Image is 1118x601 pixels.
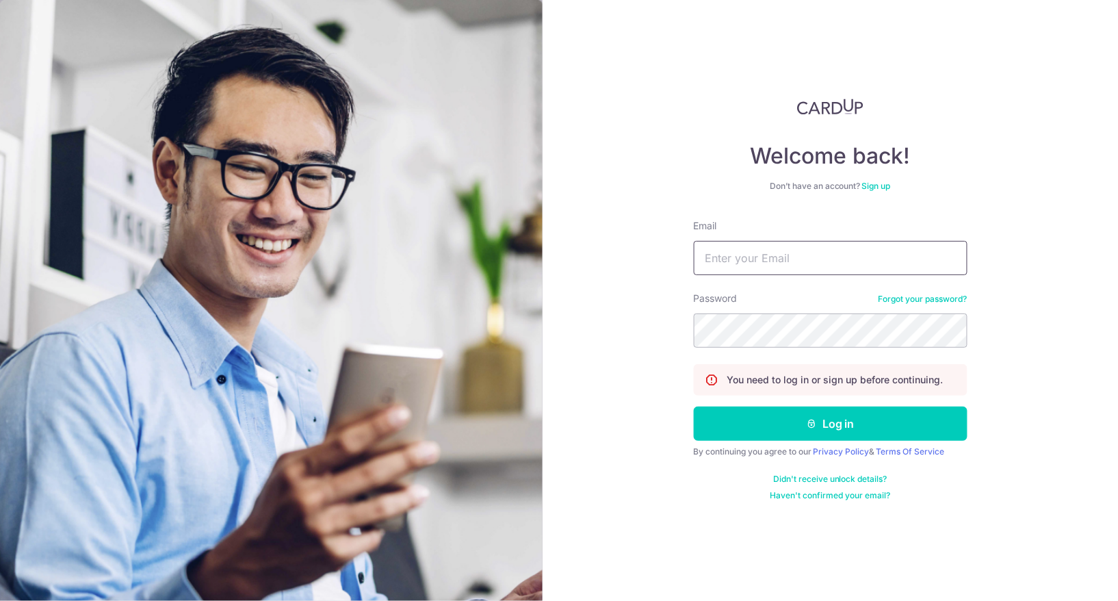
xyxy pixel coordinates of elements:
[727,373,944,387] p: You need to log in or sign up before continuing.
[694,446,967,457] div: By continuing you agree to our &
[694,241,967,275] input: Enter your Email
[879,294,967,305] a: Forgot your password?
[797,99,864,115] img: CardUp Logo
[694,407,967,441] button: Log in
[694,142,967,170] h4: Welcome back!
[694,181,967,192] div: Don’t have an account?
[814,446,870,457] a: Privacy Policy
[773,474,887,485] a: Didn't receive unlock details?
[694,292,738,305] label: Password
[876,446,945,457] a: Terms Of Service
[862,181,891,191] a: Sign up
[770,490,891,501] a: Haven't confirmed your email?
[694,219,717,233] label: Email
